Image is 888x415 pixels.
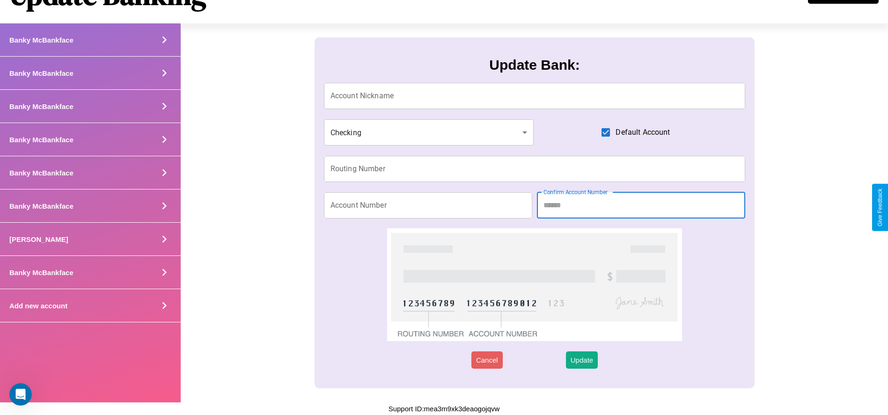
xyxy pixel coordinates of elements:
h4: Banky McBankface [9,169,73,177]
h4: Banky McBankface [9,69,73,77]
h4: Banky McBankface [9,136,73,144]
h4: [PERSON_NAME] [9,235,68,243]
div: Give Feedback [877,189,883,226]
img: check [387,228,683,341]
h4: Banky McBankface [9,102,73,110]
h3: Update Bank: [489,57,580,73]
h4: Banky McBankface [9,269,73,277]
label: Confirm Account Number [543,188,608,196]
iframe: Intercom live chat [9,383,32,406]
p: Support ID: mea3m9xk3deaogojqvw [389,402,500,415]
span: Default Account [616,127,670,138]
button: Cancel [471,351,503,369]
div: Checking [324,119,534,146]
button: Update [566,351,598,369]
h4: Add new account [9,302,67,310]
h4: Banky McBankface [9,202,73,210]
h4: Banky McBankface [9,36,73,44]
